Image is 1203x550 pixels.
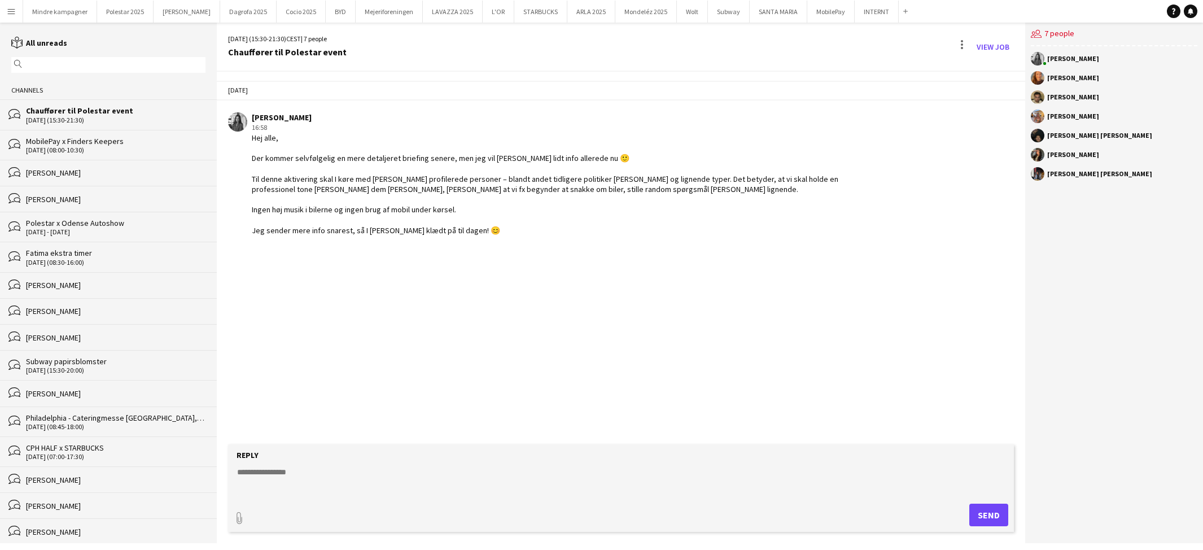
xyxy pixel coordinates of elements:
button: LAVAZZA 2025 [423,1,483,23]
label: Reply [237,450,259,460]
div: [PERSON_NAME] [26,389,205,399]
button: MobilePay [807,1,855,23]
div: [PERSON_NAME] [1047,75,1099,81]
div: [DATE] (08:30-16:00) [26,259,205,267]
div: 7 people [1031,23,1197,46]
button: L'OR [483,1,514,23]
div: MobilePay x Finders Keepers [26,136,205,146]
button: Mindre kampagner [23,1,97,23]
button: Polestar 2025 [97,1,154,23]
div: [DATE] [217,81,1026,100]
div: [PERSON_NAME] [PERSON_NAME] [1047,132,1152,139]
button: Cocio 2025 [277,1,326,23]
div: [PERSON_NAME] [26,306,205,316]
div: CPH HALF x STARBUCKS [26,443,205,453]
div: [PERSON_NAME] [26,501,205,511]
button: Mondeléz 2025 [615,1,677,23]
button: Send [969,504,1008,526]
button: STARBUCKS [514,1,567,23]
div: [PERSON_NAME] [26,333,205,343]
button: [PERSON_NAME] [154,1,220,23]
div: [DATE] (15:30-20:00) [26,366,205,374]
div: [PERSON_NAME] [252,112,875,123]
button: Subway [708,1,750,23]
button: INTERNT [855,1,899,23]
div: [PERSON_NAME] [PERSON_NAME] [1047,171,1152,177]
button: ARLA 2025 [567,1,615,23]
div: [PERSON_NAME] [1047,151,1099,158]
button: BYD [326,1,356,23]
a: View Job [972,38,1014,56]
span: CEST [286,34,301,43]
div: [DATE] (08:45-18:00) [26,423,205,431]
button: Wolt [677,1,708,23]
div: Polestar x Odense Autoshow [26,218,205,228]
div: Philadelphia - Cateringmesse [GEOGRAPHIC_DATA], Grenade - Cateringmesse Nord [26,413,205,423]
div: [PERSON_NAME] [1047,55,1099,62]
div: [DATE] (15:30-21:30) [26,116,205,124]
div: Hej alle, Der kommer selvfølgelig en mere detaljeret briefing senere, men jeg vil [PERSON_NAME] l... [252,133,875,235]
div: [PERSON_NAME] [1047,113,1099,120]
div: [DATE] (15:30-21:30) | 7 people [228,34,347,44]
div: [PERSON_NAME] [1047,94,1099,101]
a: All unreads [11,38,67,48]
button: Mejeriforeningen [356,1,423,23]
div: [PERSON_NAME] [26,194,205,204]
div: Chauffører til Polestar event [228,47,347,57]
div: Subway papirsblomster [26,356,205,366]
div: Fatima ekstra timer [26,248,205,258]
div: [PERSON_NAME] [26,168,205,178]
div: [DATE] (07:00-17:30) [26,453,205,461]
div: [PERSON_NAME] [26,475,205,485]
div: [PERSON_NAME] [26,280,205,290]
button: Dagrofa 2025 [220,1,277,23]
div: 16:58 [252,123,875,133]
div: [DATE] (08:00-10:30) [26,146,205,154]
div: [DATE] - [DATE] [26,228,205,236]
button: SANTA MARIA [750,1,807,23]
div: Chauffører til Polestar event [26,106,205,116]
div: [PERSON_NAME] [26,527,205,537]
